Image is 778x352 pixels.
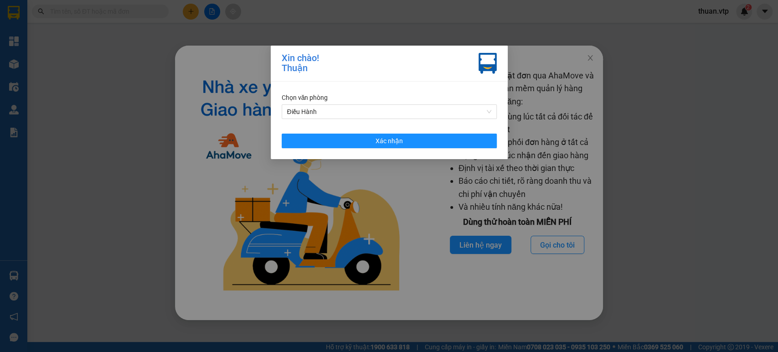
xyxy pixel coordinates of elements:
[287,105,491,119] span: Điều Hành
[376,136,403,146] span: Xác nhận
[282,134,497,148] button: Xác nhận
[479,53,497,74] img: vxr-icon
[282,53,319,74] div: Xin chào! Thuận
[282,93,497,103] div: Chọn văn phòng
